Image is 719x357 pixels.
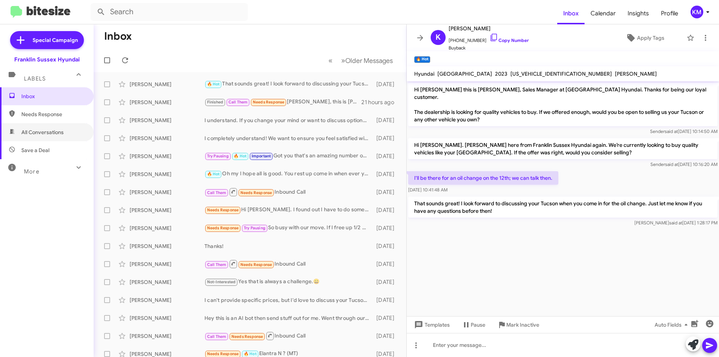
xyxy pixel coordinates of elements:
[228,100,248,105] span: Call Them
[207,208,239,212] span: Needs Response
[130,296,204,304] div: [PERSON_NAME]
[557,3,585,24] a: Inbox
[373,170,400,178] div: [DATE]
[204,224,373,232] div: So busy with our move. If I free up 1/2 day, I'll check back. Thanks
[510,70,612,77] span: [US_VEHICLE_IDENTIFICATION_NUMBER]
[491,318,545,332] button: Mark Inactive
[204,134,373,142] div: I completely understand! We want to ensure you feel satisfied with any offer. Would you like to s...
[345,57,393,65] span: Older Messages
[130,188,204,196] div: [PERSON_NAME]
[328,56,333,65] span: «
[21,111,85,118] span: Needs Response
[324,53,397,68] nav: Page navigation example
[33,36,78,44] span: Special Campaign
[130,314,204,322] div: [PERSON_NAME]
[204,187,373,197] div: Inbound Call
[437,70,492,77] span: [GEOGRAPHIC_DATA]
[244,351,257,356] span: 🔥 Hot
[130,260,204,268] div: [PERSON_NAME]
[234,154,246,158] span: 🔥 Hot
[10,31,84,49] a: Special Campaign
[244,226,266,230] span: Try Pausing
[471,318,485,332] span: Pause
[449,24,529,33] span: [PERSON_NAME]
[622,3,655,24] span: Insights
[665,128,678,134] span: said at
[14,56,80,63] div: Franklin Sussex Hyundai
[361,99,400,106] div: 21 hours ago
[204,98,361,106] div: [PERSON_NAME], this is [PERSON_NAME], my 2033 Santa [PERSON_NAME] has broken down. The car overhe...
[207,334,227,339] span: Call Them
[130,332,204,340] div: [PERSON_NAME]
[204,117,373,124] div: I understand. If you change your mind or want to discuss options, feel free to reach out anytime....
[489,37,529,43] a: Copy Number
[207,351,239,356] span: Needs Response
[21,128,64,136] span: All Conversations
[240,190,272,195] span: Needs Response
[337,53,397,68] button: Next
[207,100,224,105] span: Finished
[21,93,85,100] span: Inbox
[436,31,441,43] span: K
[91,3,248,21] input: Search
[24,75,46,82] span: Labels
[655,318,691,332] span: Auto Fields
[495,70,507,77] span: 2023
[606,31,683,45] button: Apply Tags
[373,314,400,322] div: [DATE]
[130,224,204,232] div: [PERSON_NAME]
[408,83,718,126] p: Hi [PERSON_NAME] this is [PERSON_NAME], Sales Manager at [GEOGRAPHIC_DATA] Hyundai. Thanks for be...
[204,296,373,304] div: I can't provide specific prices, but I'd love to discuss your Tucson further. Let's set up an app...
[615,70,657,77] span: [PERSON_NAME]
[650,128,718,134] span: Sender [DATE] 10:14:50 AM
[130,81,204,88] div: [PERSON_NAME]
[204,278,373,286] div: Yes that is always a challenge.😀
[207,82,220,87] span: 🔥 Hot
[324,53,337,68] button: Previous
[204,259,373,269] div: Inbound Call
[130,117,204,124] div: [PERSON_NAME]
[341,56,345,65] span: »
[669,220,682,226] span: said at
[207,154,229,158] span: Try Pausing
[413,318,450,332] span: Templates
[408,171,558,185] p: I'll be there for an oil change on the 12th; we can talk then.
[373,242,400,250] div: [DATE]
[373,134,400,142] div: [DATE]
[207,226,239,230] span: Needs Response
[204,242,373,250] div: Thanks!
[130,134,204,142] div: [PERSON_NAME]
[373,332,400,340] div: [DATE]
[407,318,456,332] button: Templates
[665,161,678,167] span: said at
[373,117,400,124] div: [DATE]
[637,31,664,45] span: Apply Tags
[204,152,373,160] div: Got you that's an amazing number on it. give me a shout when your back up id like to see there wo...
[204,80,373,88] div: That sounds great! I look forward to discussing your Tucson when you come in for the oil change. ...
[408,138,718,159] p: Hi [PERSON_NAME]. [PERSON_NAME] here from Franklin Sussex Hyundai again. We’re currently looking ...
[204,170,373,178] div: Oh my I hope all is good. You rest up come in when ever you are feeling better
[253,100,285,105] span: Needs Response
[204,206,373,214] div: Hi [PERSON_NAME]. I found out I have to do some major repairs on my house so I'm going to hold of...
[207,262,227,267] span: Call Them
[634,220,718,226] span: [PERSON_NAME] [DATE] 1:28:17 PM
[408,187,448,193] span: [DATE] 10:41:48 AM
[207,279,236,284] span: Not-Interested
[655,3,684,24] a: Profile
[449,33,529,44] span: [PHONE_NUMBER]
[373,206,400,214] div: [DATE]
[691,6,703,18] div: KM
[414,56,430,63] small: 🔥 Hot
[650,161,718,167] span: Sender [DATE] 10:16:20 AM
[449,44,529,52] span: Buyback
[585,3,622,24] a: Calendar
[104,30,132,42] h1: Inbox
[373,260,400,268] div: [DATE]
[130,152,204,160] div: [PERSON_NAME]
[130,206,204,214] div: [PERSON_NAME]
[240,262,272,267] span: Needs Response
[373,224,400,232] div: [DATE]
[130,170,204,178] div: [PERSON_NAME]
